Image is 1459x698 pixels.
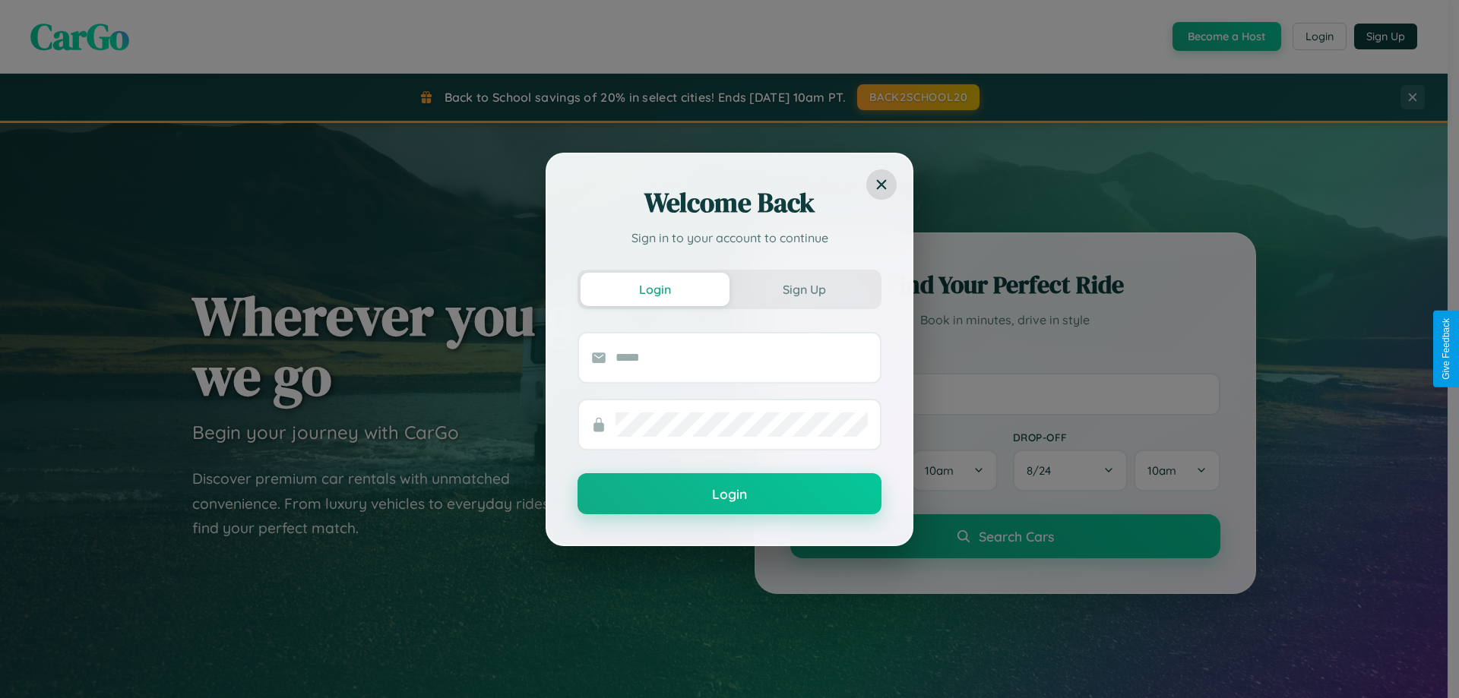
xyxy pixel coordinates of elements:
[1441,318,1451,380] div: Give Feedback
[581,273,729,306] button: Login
[578,185,881,221] h2: Welcome Back
[729,273,878,306] button: Sign Up
[578,473,881,514] button: Login
[578,229,881,247] p: Sign in to your account to continue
